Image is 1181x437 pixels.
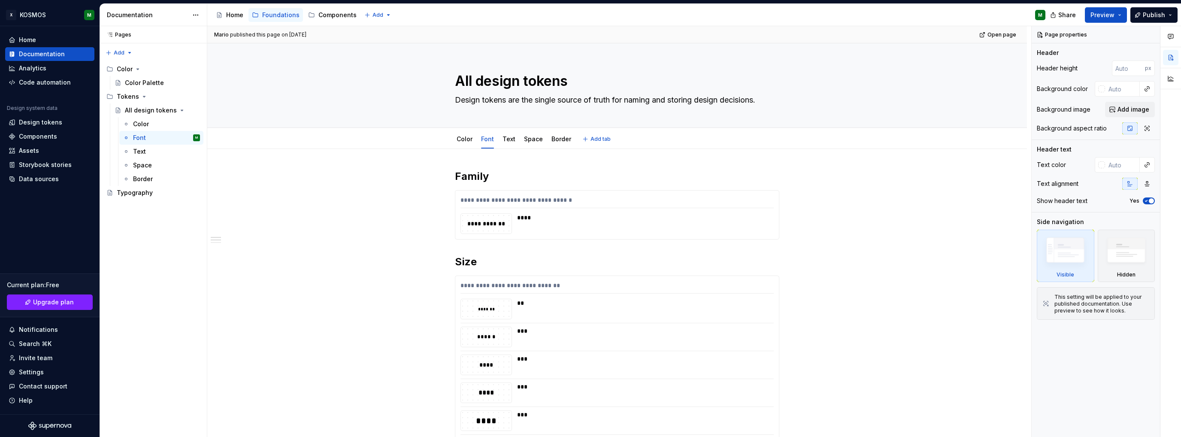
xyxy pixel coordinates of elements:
div: Home [226,11,243,19]
div: Border [133,175,153,183]
a: Open page [977,29,1020,41]
div: Header height [1037,64,1078,73]
div: Color [133,120,149,128]
div: Components [318,11,357,19]
span: Add [372,12,383,18]
div: Settings [19,368,44,376]
div: Font [133,134,146,142]
span: Share [1058,11,1076,19]
div: Pages [103,31,131,38]
a: Settings [5,365,94,379]
button: Notifications [5,323,94,337]
div: Help [19,396,33,405]
div: Code automation [19,78,71,87]
div: Visible [1037,230,1094,282]
a: Text [119,145,203,158]
div: Background aspect ratio [1037,124,1107,133]
span: Add [114,49,124,56]
button: Add [362,9,394,21]
div: Font [478,130,497,148]
a: Typography [103,186,203,200]
div: Header [1037,49,1059,57]
div: Current plan : Free [7,281,93,289]
input: Auto [1112,61,1145,76]
div: Text color [1037,161,1066,169]
a: Border [551,135,571,143]
svg: Supernova Logo [28,422,71,430]
div: Color Palette [125,79,164,87]
div: Space [133,161,152,170]
a: Color Palette [111,76,203,90]
a: Foundations [248,8,303,22]
a: Upgrade plan [7,294,93,310]
div: Hidden [1117,271,1136,278]
div: Components [19,132,57,141]
a: Data sources [5,172,94,186]
div: Assets [19,146,39,155]
button: Search ⌘K [5,337,94,351]
div: Analytics [19,64,46,73]
label: Yes [1130,197,1139,204]
div: Show header text [1037,197,1087,205]
div: Text [133,147,146,156]
div: Page tree [103,62,203,200]
a: Analytics [5,61,94,75]
div: published this page on [DATE] [230,31,306,38]
input: Auto [1105,81,1140,97]
textarea: All design tokens [453,71,778,91]
div: Border [548,130,575,148]
a: Space [524,135,543,143]
a: Components [305,8,360,22]
input: Auto [1105,157,1140,173]
a: Home [5,33,94,47]
div: X [6,10,16,20]
div: Visible [1057,271,1074,278]
div: Notifications [19,325,58,334]
a: Home [212,8,247,22]
span: Upgrade plan [33,298,74,307]
p: px [1145,65,1151,72]
div: Design system data [7,105,58,112]
div: Background color [1037,85,1088,93]
a: Border [119,172,203,186]
div: M [195,134,198,142]
div: M [87,12,91,18]
div: Tokens [117,92,139,101]
div: Side navigation [1037,218,1084,226]
div: All design tokens [125,106,177,115]
h2: Family [455,170,779,183]
a: Font [481,135,494,143]
div: Contact support [19,382,67,391]
button: Add tab [580,133,615,145]
textarea: Design tokens are the single source of truth for naming and storing design decisions. [453,93,778,107]
div: Typography [117,188,153,197]
button: XKOSMOSM [2,6,98,24]
div: Tokens [103,90,203,103]
a: Color [119,117,203,131]
span: Open page [987,31,1016,38]
div: Text alignment [1037,179,1078,188]
a: Components [5,130,94,143]
div: Home [19,36,36,44]
div: This setting will be applied to your published documentation. Use preview to see how it looks. [1054,294,1149,314]
button: Contact support [5,379,94,393]
a: FontM [119,131,203,145]
a: Invite team [5,351,94,365]
div: Background image [1037,105,1090,114]
button: Help [5,394,94,407]
button: Publish [1130,7,1178,23]
div: Space [521,130,546,148]
div: Documentation [107,11,188,19]
a: Assets [5,144,94,158]
a: Design tokens [5,115,94,129]
button: Share [1046,7,1081,23]
div: Page tree [212,6,360,24]
a: Space [119,158,203,172]
a: All design tokens [111,103,203,117]
div: Foundations [262,11,300,19]
div: M [1038,12,1042,18]
a: Text [503,135,515,143]
div: Storybook stories [19,161,72,169]
div: Color [453,130,476,148]
a: Storybook stories [5,158,94,172]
